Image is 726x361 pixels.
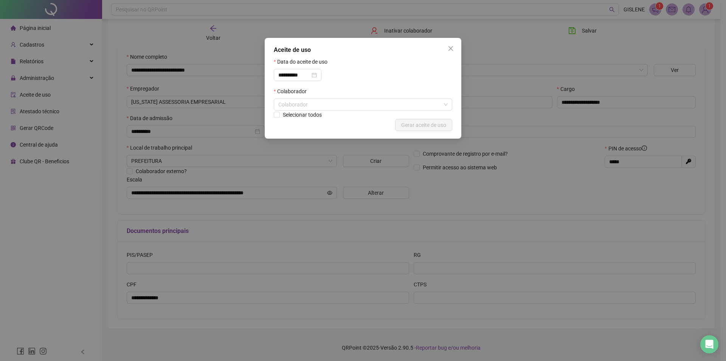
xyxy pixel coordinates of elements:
[700,335,718,353] div: Open Intercom Messenger
[274,87,312,95] label: Colaborador
[445,42,457,55] button: Close
[274,58,332,66] label: Data do aceite de uso
[395,119,452,131] button: Gerar aceite de uso
[448,45,454,52] span: close
[283,112,322,118] span: Selecionar todos
[274,45,452,55] div: Aceite de uso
